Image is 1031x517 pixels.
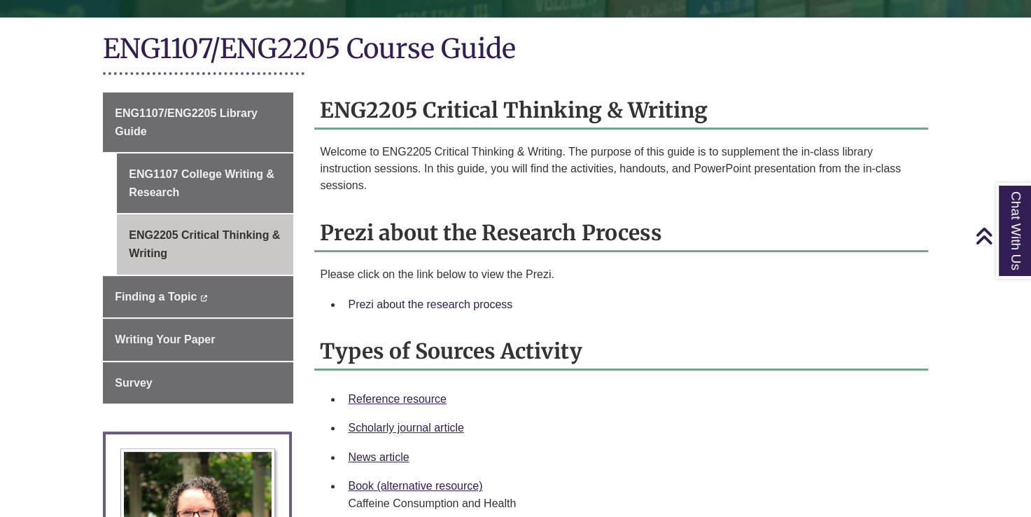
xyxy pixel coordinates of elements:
[314,215,927,252] h2: Prezi about the Research Process
[103,92,293,404] div: Guide Page Menu
[103,276,293,318] a: Finding a Topic
[103,92,293,152] a: ENG1107/ENG2205 Library Guide
[115,107,258,137] span: ENG1107/ENG2205 Library Guide
[975,226,1028,245] a: Back to Top
[200,295,208,301] i: This link opens in a new window
[348,451,409,463] a: News article
[103,362,293,404] a: Survey
[348,480,482,492] a: Book (alternative resource)
[314,333,927,371] h2: Types of Sources Activity
[115,377,152,389] span: Survey
[348,298,512,310] a: Prezi about the research process
[117,214,293,274] a: ENG2205 Critical Thinking & Writing
[348,393,447,405] a: Reference resource
[103,32,927,69] h1: ENG1107/ENG2205 Course Guide
[348,422,463,434] a: Scholarly journal article
[320,144,922,194] p: Welcome to ENG2205 Critical Thinking & Writing. The purpose of this guide is to supplement the in...
[117,153,293,213] a: ENG1107 College Writing & Research
[320,266,922,283] p: Please click on the link below to view the Prezi.
[115,333,215,345] span: Writing Your Paper
[115,291,197,303] span: Finding a Topic
[103,319,293,361] a: Writing Your Paper
[314,92,927,130] h2: ENG2205 Critical Thinking & Writing
[348,495,916,512] div: Caffeine Consumption and Health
